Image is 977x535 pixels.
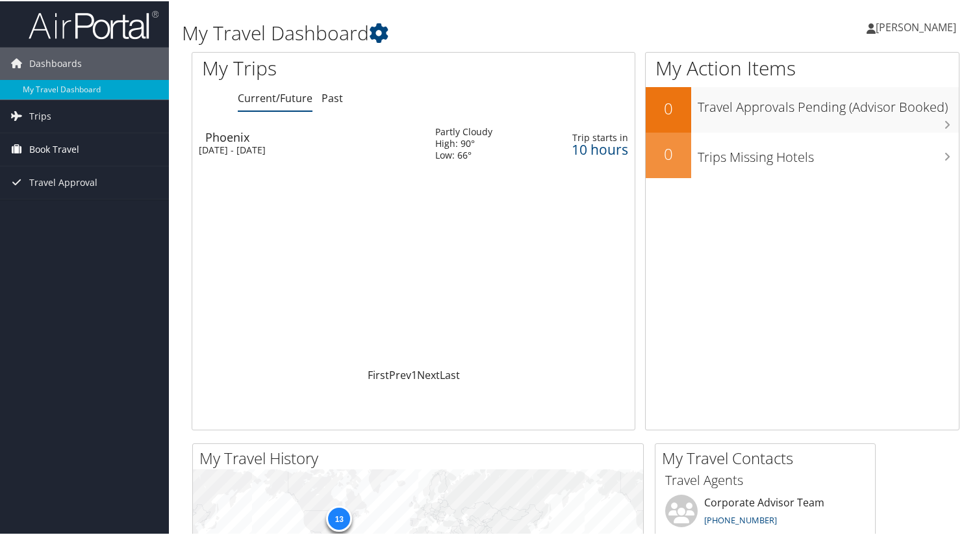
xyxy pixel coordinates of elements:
[322,90,343,104] a: Past
[698,140,959,165] h3: Trips Missing Hotels
[326,504,352,530] div: 13
[205,130,422,142] div: Phoenix
[549,131,629,142] div: Trip starts in
[646,53,959,81] h1: My Action Items
[665,470,865,488] h3: Travel Agents
[435,148,492,160] div: Low: 66°
[238,90,312,104] a: Current/Future
[876,19,956,33] span: [PERSON_NAME]
[867,7,969,46] a: [PERSON_NAME]
[440,367,460,381] a: Last
[646,142,691,164] h2: 0
[704,513,777,525] a: [PHONE_NUMBER]
[368,367,389,381] a: First
[199,446,643,468] h2: My Travel History
[29,8,159,39] img: airportal-logo.png
[202,53,440,81] h1: My Trips
[29,132,79,164] span: Book Travel
[29,165,97,198] span: Travel Approval
[29,46,82,79] span: Dashboards
[549,142,629,154] div: 10 hours
[182,18,707,46] h1: My Travel Dashboard
[417,367,440,381] a: Next
[698,90,959,115] h3: Travel Approvals Pending (Advisor Booked)
[646,131,959,177] a: 0Trips Missing Hotels
[411,367,417,381] a: 1
[646,86,959,131] a: 0Travel Approvals Pending (Advisor Booked)
[435,125,492,137] div: Partly Cloudy
[646,96,691,118] h2: 0
[29,99,51,131] span: Trips
[662,446,875,468] h2: My Travel Contacts
[389,367,411,381] a: Prev
[199,143,416,155] div: [DATE] - [DATE]
[435,137,492,148] div: High: 90°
